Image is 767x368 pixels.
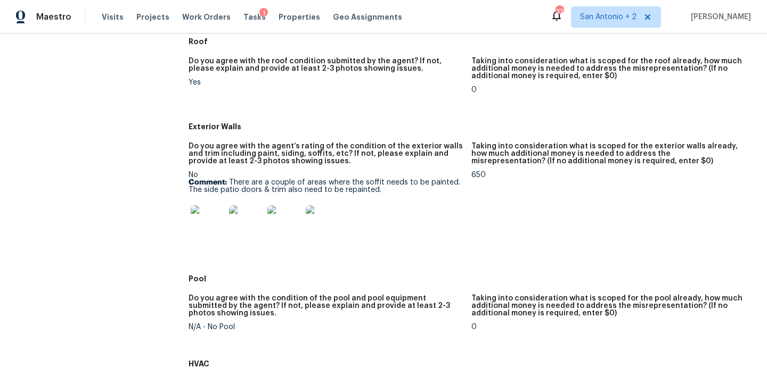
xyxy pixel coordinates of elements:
[102,12,124,22] span: Visits
[189,171,463,246] div: No
[189,36,754,47] h5: Roof
[580,12,637,22] span: San Antonio + 2
[189,295,463,317] h5: Do you agree with the condition of the pool and pool equipment submitted by the agent? If not, pl...
[471,171,746,179] div: 650
[333,12,402,22] span: Geo Assignments
[259,8,268,19] div: 1
[279,12,320,22] span: Properties
[189,273,754,284] h5: Pool
[471,143,746,165] h5: Taking into consideration what is scoped for the exterior walls already, how much additional mone...
[189,57,463,72] h5: Do you agree with the roof condition submitted by the agent? If not, please explain and provide a...
[687,12,751,22] span: [PERSON_NAME]
[189,179,227,186] b: Comment:
[471,86,746,94] div: 0
[189,121,754,132] h5: Exterior Walls
[189,143,463,165] h5: Do you agree with the agent’s rating of the condition of the exterior walls and trim including pa...
[136,12,169,22] span: Projects
[471,323,746,331] div: 0
[182,12,231,22] span: Work Orders
[471,295,746,317] h5: Taking into consideration what is scoped for the pool already, how much additional money is neede...
[36,12,71,22] span: Maestro
[189,323,463,331] div: N/A - No Pool
[189,179,463,194] p: There are a couple of areas where the soffit needs to be painted. The side patio doors & trim als...
[471,57,746,80] h5: Taking into consideration what is scoped for the roof already, how much additional money is neede...
[243,13,266,21] span: Tasks
[189,79,463,86] div: Yes
[556,6,563,17] div: 37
